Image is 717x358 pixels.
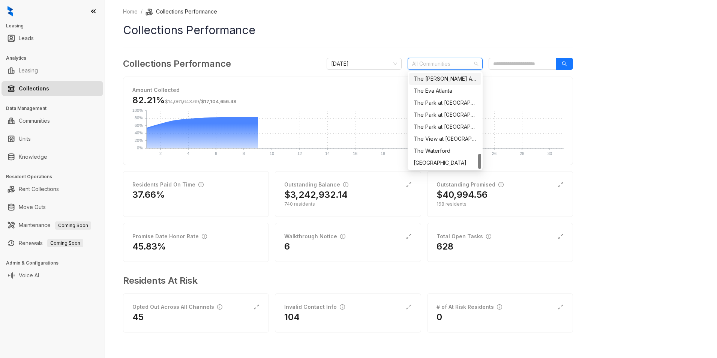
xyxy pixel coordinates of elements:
h3: Resident Operations [6,173,105,180]
div: The [PERSON_NAME] Apartments [414,75,477,83]
strong: Amount Collected [132,87,180,93]
span: info-circle [486,234,491,239]
a: Voice AI [19,268,39,283]
span: expand-alt [558,304,564,310]
div: 168 residents [436,201,564,208]
li: Maintenance [1,218,103,233]
text: 10 [270,151,274,156]
a: Rent Collections [19,182,59,197]
div: The Eva Atlanta [414,87,477,95]
li: Collections [1,81,103,96]
h3: 82.21% [132,94,236,106]
div: 740 residents [284,201,411,208]
text: 28 [520,151,524,156]
h3: Admin & Configurations [6,260,105,266]
span: expand-alt [253,304,259,310]
h2: 0 [436,311,442,323]
h2: $40,994.56 [436,189,487,201]
text: 20% [135,138,143,143]
h3: Collections Performance [123,57,231,71]
span: expand-alt [406,182,412,188]
text: 30 [547,151,552,156]
text: 2 [159,151,162,156]
h2: 628 [436,241,453,253]
div: The Park at Veneto [409,121,481,133]
text: 80% [135,116,143,120]
li: Leads [1,31,103,46]
text: 12 [297,151,302,156]
h3: Analytics [6,55,105,62]
span: / [165,99,236,104]
span: info-circle [498,182,504,187]
span: info-circle [343,182,348,187]
div: The Park at [GEOGRAPHIC_DATA] [414,99,477,107]
span: info-circle [217,304,222,310]
text: 26 [492,151,496,156]
li: Move Outs [1,200,103,215]
div: Invalid Contact Info [284,303,345,311]
div: The View at Shelby Farms [409,133,481,145]
span: info-circle [497,304,502,310]
a: Leads [19,31,34,46]
div: The Bailey Apartments [409,73,481,85]
text: 6 [215,151,217,156]
div: Vantage Oak Park [409,157,481,169]
h2: 45.83% [132,241,166,253]
div: The Waterford [414,147,477,155]
a: Units [19,131,31,146]
div: The Eva Atlanta [409,85,481,97]
a: Collections [19,81,49,96]
li: Communities [1,113,103,128]
li: Units [1,131,103,146]
li: Leasing [1,63,103,78]
li: Renewals [1,236,103,251]
div: Promise Date Honor Rate [132,232,207,241]
span: info-circle [340,304,345,310]
h2: $3,242,932.14 [284,189,348,201]
div: The Park at Murano [409,97,481,109]
text: 60% [135,123,143,128]
span: Coming Soon [47,239,83,247]
text: 16 [353,151,357,156]
li: Voice AI [1,268,103,283]
h3: Leasing [6,23,105,29]
span: info-circle [340,234,345,239]
img: logo [7,6,13,17]
text: 18 [381,151,385,156]
div: The Waterford [409,145,481,157]
li: Knowledge [1,149,103,164]
h1: Collections Performance [123,22,573,39]
span: expand-alt [558,182,564,188]
div: The View at [GEOGRAPHIC_DATA] [414,135,477,143]
h2: 37.66% [132,189,165,201]
h2: 104 [284,311,300,323]
span: expand-alt [406,233,412,239]
h3: Data Management [6,105,105,112]
div: The Park at [GEOGRAPHIC_DATA] [414,123,477,131]
span: $14,061,643.69 [165,99,199,104]
div: # of At Risk Residents [436,303,502,311]
a: Leasing [19,63,38,78]
div: Opted Out Across All Channels [132,303,222,311]
span: info-circle [198,182,204,187]
div: Walkthrough Notice [284,232,345,241]
h2: 6 [284,241,290,253]
h2: 45 [132,311,144,323]
li: Collections Performance [145,8,217,16]
div: [GEOGRAPHIC_DATA] [414,159,477,167]
a: Communities [19,113,50,128]
div: Outstanding Balance [284,181,348,189]
span: info-circle [202,234,207,239]
text: 40% [135,131,143,135]
div: The Park at Positano [409,109,481,121]
span: Coming Soon [55,221,91,230]
span: $17,104,656.48 [201,99,236,104]
div: The Park at [GEOGRAPHIC_DATA] [414,111,477,119]
h3: Residents At Risk [123,274,567,287]
text: 4 [187,151,189,156]
a: Move Outs [19,200,46,215]
a: Knowledge [19,149,47,164]
div: Residents Paid On Time [132,181,204,189]
text: 14 [325,151,330,156]
li: / [141,8,142,16]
